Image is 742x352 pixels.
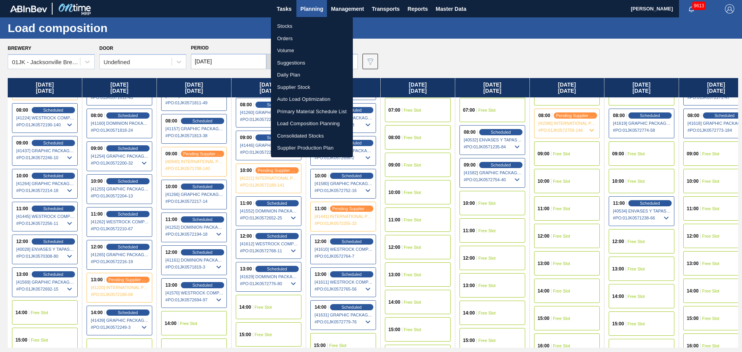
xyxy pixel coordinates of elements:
a: Consolidated Stocks [271,130,353,142]
a: Suggestions [271,57,353,69]
a: Auto Load Optimization [271,93,353,105]
a: Primary Material Schedule List [271,105,353,118]
a: Supplier Production Plan [271,142,353,154]
a: Stocks [271,20,353,32]
a: Orders [271,32,353,45]
a: Daily Plan [271,69,353,81]
a: Supplier Stock [271,81,353,94]
a: Load Composition Planning [271,117,353,130]
a: Volume [271,44,353,57]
